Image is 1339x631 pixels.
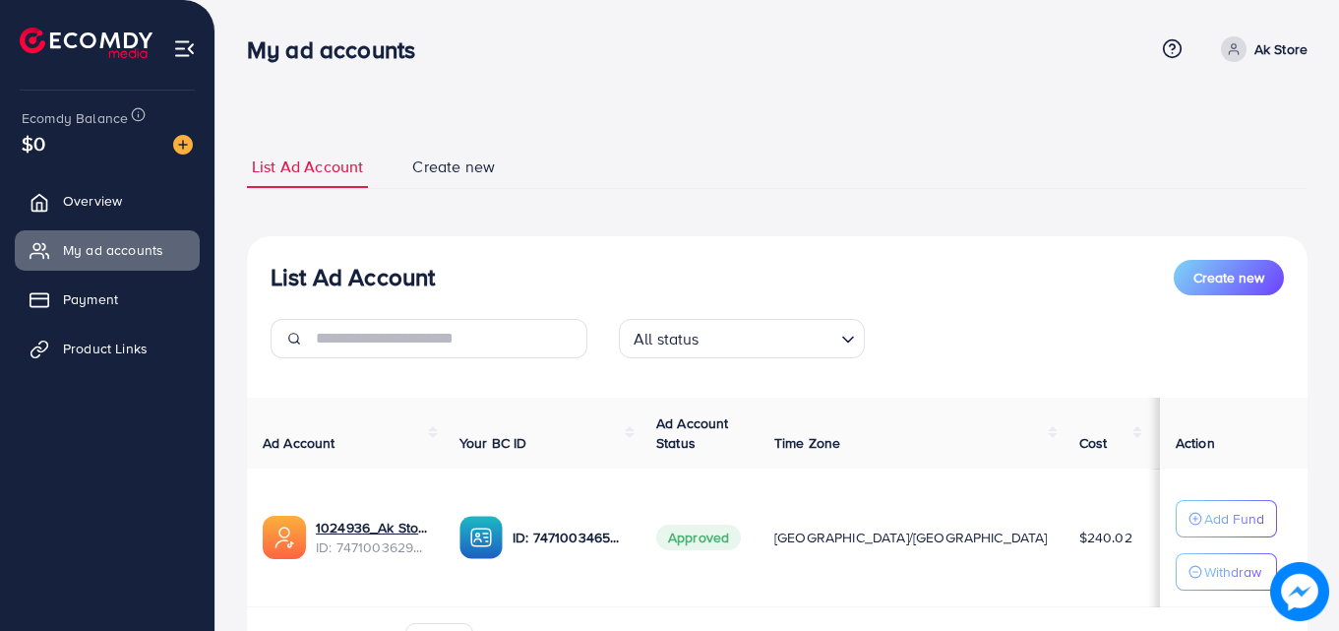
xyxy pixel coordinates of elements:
div: Search for option [619,319,865,358]
span: Create new [412,156,495,178]
a: Ak Store [1213,36,1308,62]
span: [GEOGRAPHIC_DATA]/[GEOGRAPHIC_DATA] [774,528,1048,547]
span: Ad Account Status [656,413,729,453]
span: Create new [1193,268,1264,287]
a: Product Links [15,329,200,368]
span: Cost [1079,433,1108,453]
span: Time Zone [774,433,840,453]
span: ID: 7471003629970210817 [316,537,428,557]
span: Product Links [63,339,148,358]
span: Approved [656,525,741,550]
span: Action [1176,433,1215,453]
img: menu [173,37,196,60]
p: Ak Store [1254,37,1308,61]
span: My ad accounts [63,240,163,260]
span: $0 [22,129,45,158]
span: List Ad Account [252,156,363,178]
span: Overview [63,191,122,211]
img: image [1276,568,1324,616]
span: All status [630,325,703,353]
span: Ecomdy Balance [22,108,128,128]
a: My ad accounts [15,230,200,270]
p: Withdraw [1204,560,1261,584]
a: 1024936_Ak Store_1739478585720 [316,518,428,537]
button: Add Fund [1176,500,1277,537]
input: Search for option [705,321,833,353]
span: Payment [63,289,118,309]
h3: List Ad Account [271,263,435,291]
p: Add Fund [1204,507,1264,531]
a: Payment [15,280,200,319]
button: Withdraw [1176,553,1277,591]
img: ic-ba-acc.ded83a64.svg [459,516,503,559]
img: image [173,135,193,155]
span: Your BC ID [459,433,527,453]
a: Overview [15,181,200,221]
img: ic-ads-acc.e4c84228.svg [263,516,306,559]
span: $240.02 [1079,528,1132,547]
span: Ad Account [263,433,335,453]
img: logo [20,28,152,58]
div: <span class='underline'>1024936_Ak Store_1739478585720</span></br>7471003629970210817 [316,518,428,558]
p: ID: 7471003465985064977 [513,526,625,549]
button: Create new [1174,260,1284,295]
h3: My ad accounts [247,35,431,64]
